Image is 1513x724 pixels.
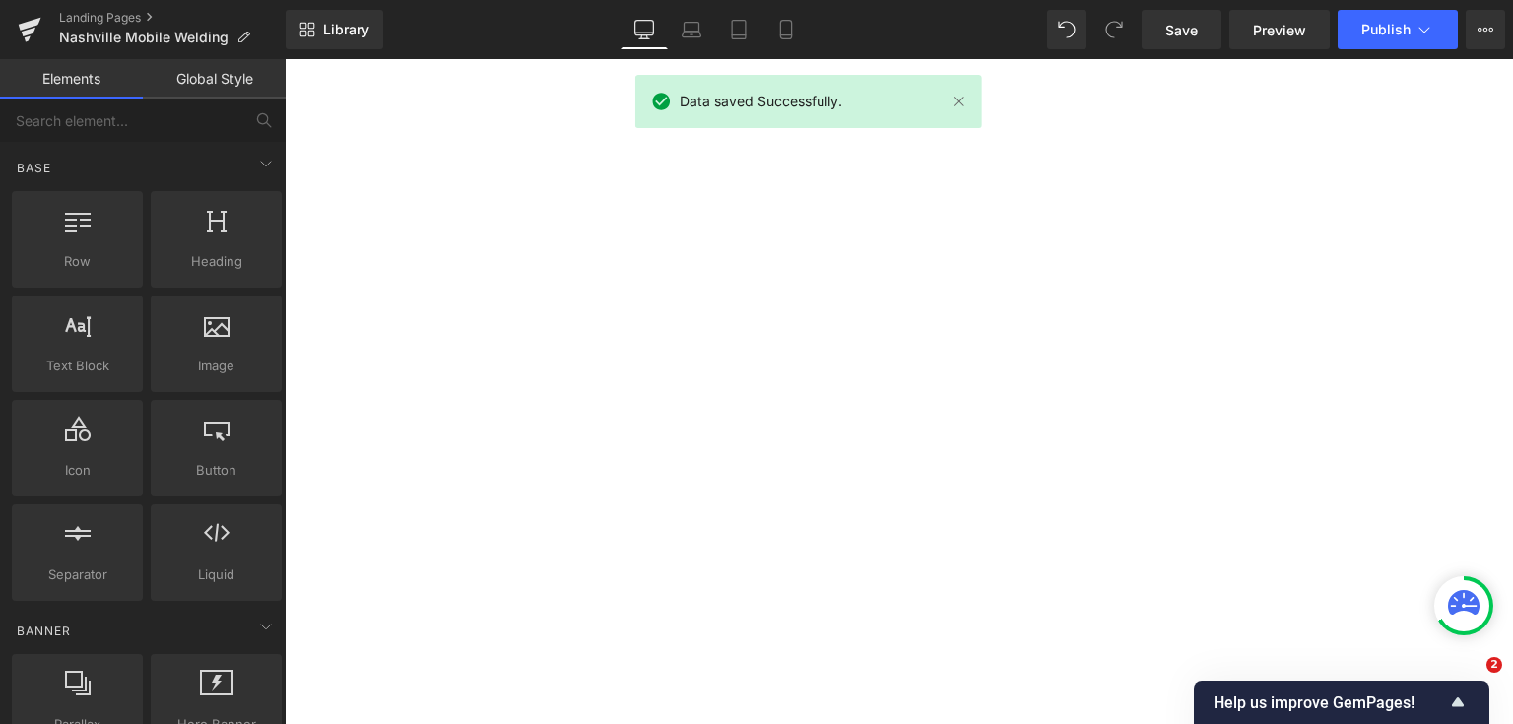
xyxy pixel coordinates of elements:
span: Save [1165,20,1198,40]
button: Undo [1047,10,1086,49]
a: Laptop [668,10,715,49]
a: Tablet [715,10,762,49]
a: Landing Pages [59,10,286,26]
span: Heading [157,251,276,272]
span: Help us improve GemPages! [1214,693,1446,712]
span: 2 [1486,657,1502,673]
span: Text Block [18,356,137,376]
a: Mobile [762,10,810,49]
span: Button [157,460,276,481]
span: Icon [18,460,137,481]
span: Data saved Successfully. [680,91,842,112]
span: Banner [15,622,73,640]
span: Separator [18,564,137,585]
button: More [1466,10,1505,49]
span: Nashville Mobile Welding [59,30,229,45]
span: Row [18,251,137,272]
button: Redo [1094,10,1134,49]
span: Liquid [157,564,276,585]
a: New Library [286,10,383,49]
span: Preview [1253,20,1306,40]
a: Desktop [621,10,668,49]
a: Preview [1229,10,1330,49]
span: Publish [1361,22,1411,37]
span: Library [323,21,369,38]
button: Show survey - Help us improve GemPages! [1214,691,1470,714]
span: Base [15,159,53,177]
button: Publish [1338,10,1458,49]
span: Image [157,356,276,376]
iframe: Intercom live chat [1446,657,1493,704]
a: Global Style [143,59,286,99]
